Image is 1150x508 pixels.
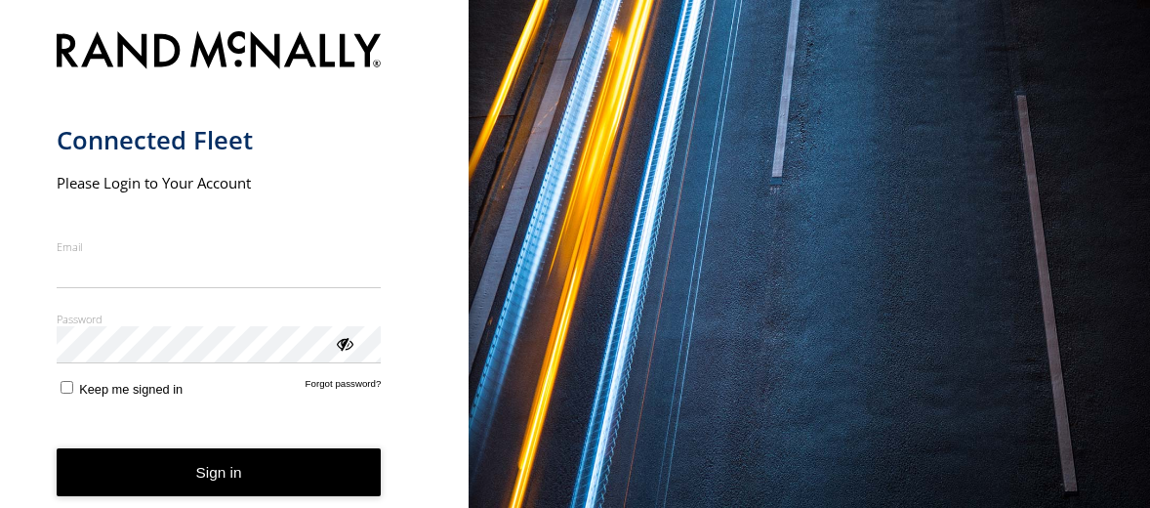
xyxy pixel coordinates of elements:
[57,239,382,254] label: Email
[334,333,353,353] div: ViewPassword
[57,27,382,77] img: Rand McNally
[57,173,382,192] h2: Please Login to Your Account
[57,124,382,156] h1: Connected Fleet
[57,312,382,326] label: Password
[306,378,382,397] a: Forgot password?
[79,382,183,397] span: Keep me signed in
[61,381,73,394] input: Keep me signed in
[57,448,382,496] button: Sign in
